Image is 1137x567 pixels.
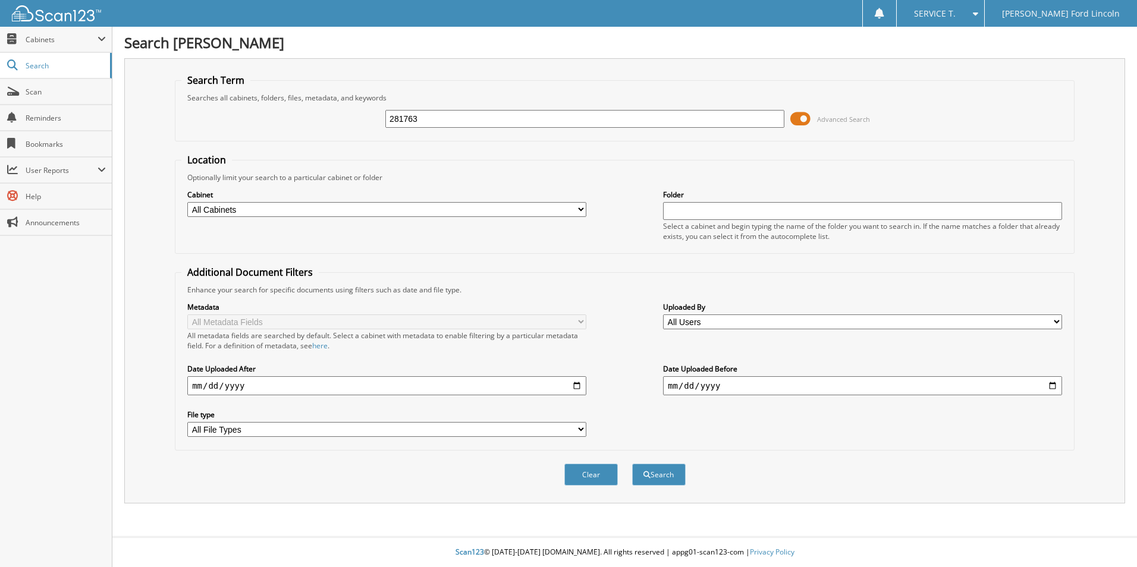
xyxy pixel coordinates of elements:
[1002,10,1120,17] span: [PERSON_NAME] Ford Lincoln
[181,74,250,87] legend: Search Term
[187,302,586,312] label: Metadata
[632,464,686,486] button: Search
[187,330,586,351] div: All metadata fields are searched by default. Select a cabinet with metadata to enable filtering b...
[12,5,101,21] img: scan123-logo-white.svg
[187,190,586,200] label: Cabinet
[663,364,1062,374] label: Date Uploaded Before
[181,285,1068,295] div: Enhance your search for specific documents using filters such as date and file type.
[181,93,1068,103] div: Searches all cabinets, folders, files, metadata, and keywords
[663,376,1062,395] input: end
[187,409,586,420] label: File type
[663,190,1062,200] label: Folder
[112,538,1137,567] div: © [DATE]-[DATE] [DOMAIN_NAME]. All rights reserved | appg01-scan123-com |
[26,34,98,45] span: Cabinets
[26,87,106,97] span: Scan
[914,10,956,17] span: SERVICE T.
[26,191,106,201] span: Help
[26,113,106,123] span: Reminders
[26,61,104,71] span: Search
[187,364,586,374] label: Date Uploaded After
[456,547,484,557] span: Scan123
[26,139,106,149] span: Bookmarks
[564,464,618,486] button: Clear
[312,341,328,351] a: here
[124,33,1125,52] h1: Search [PERSON_NAME]
[181,153,232,166] legend: Location
[181,172,1068,182] div: Optionally limit your search to a particular cabinet or folder
[26,218,106,228] span: Announcements
[817,115,870,124] span: Advanced Search
[26,165,98,175] span: User Reports
[181,266,319,279] legend: Additional Document Filters
[187,376,586,395] input: start
[663,302,1062,312] label: Uploaded By
[663,221,1062,241] div: Select a cabinet and begin typing the name of the folder you want to search in. If the name match...
[1078,510,1137,567] iframe: Chat Widget
[750,547,794,557] a: Privacy Policy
